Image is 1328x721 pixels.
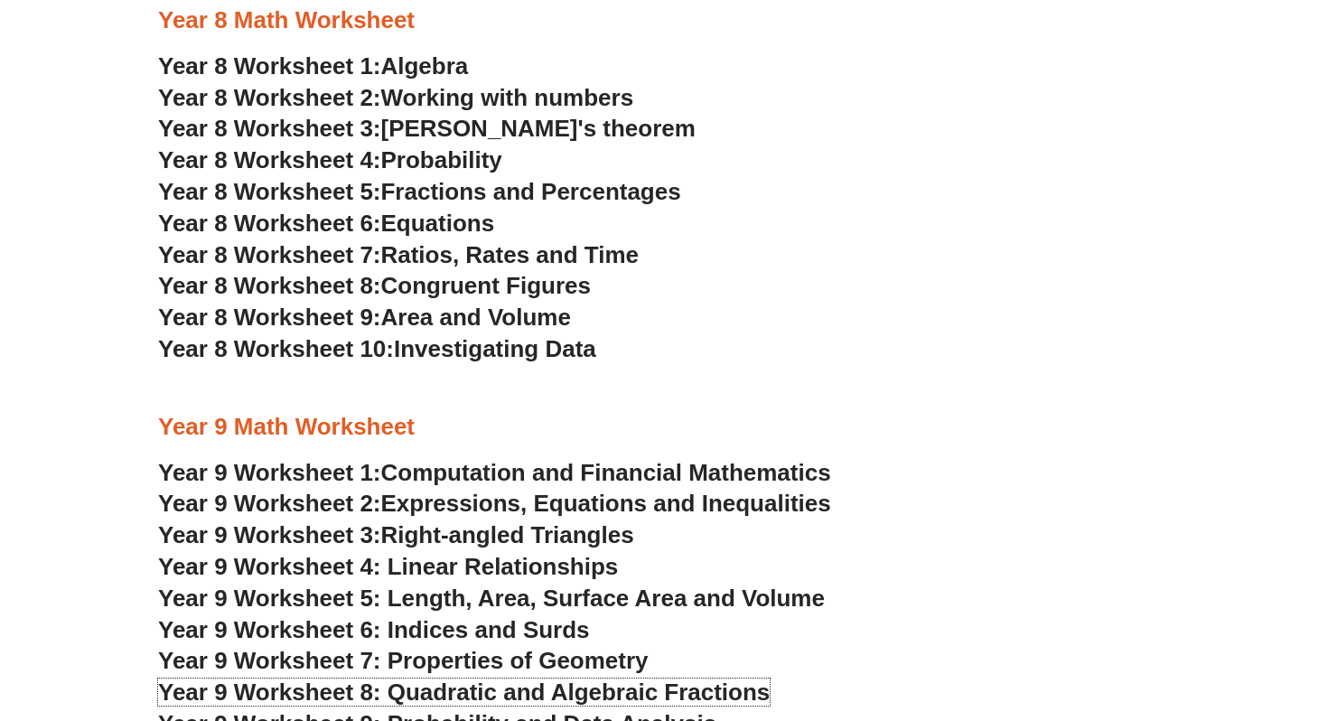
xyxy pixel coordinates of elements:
[158,459,831,486] a: Year 9 Worksheet 1:Computation and Financial Mathematics
[158,178,681,205] a: Year 8 Worksheet 5:Fractions and Percentages
[158,490,381,517] span: Year 9 Worksheet 2:
[158,521,634,548] a: Year 9 Worksheet 3:Right-angled Triangles
[158,490,831,517] a: Year 9 Worksheet 2:Expressions, Equations and Inequalities
[158,115,696,142] a: Year 8 Worksheet 3:[PERSON_NAME]'s theorem
[158,241,381,268] span: Year 8 Worksheet 7:
[158,521,381,548] span: Year 9 Worksheet 3:
[158,585,825,612] a: Year 9 Worksheet 5: Length, Area, Surface Area and Volume
[381,52,469,80] span: Algebra
[381,241,639,268] span: Ratios, Rates and Time
[158,335,596,362] a: Year 8 Worksheet 10:Investigating Data
[158,553,618,580] a: Year 9 Worksheet 4: Linear Relationships
[158,304,571,331] a: Year 8 Worksheet 9:Area and Volume
[1018,517,1328,721] iframe: Chat Widget
[158,84,381,111] span: Year 8 Worksheet 2:
[158,210,381,237] span: Year 8 Worksheet 6:
[381,178,681,205] span: Fractions and Percentages
[158,272,381,299] span: Year 8 Worksheet 8:
[158,210,494,237] a: Year 8 Worksheet 6:Equations
[158,335,394,362] span: Year 8 Worksheet 10:
[381,115,696,142] span: [PERSON_NAME]'s theorem
[158,52,381,80] span: Year 8 Worksheet 1:
[158,304,381,331] span: Year 8 Worksheet 9:
[381,521,634,548] span: Right-angled Triangles
[158,272,591,299] a: Year 8 Worksheet 8:Congruent Figures
[158,241,639,268] a: Year 8 Worksheet 7:Ratios, Rates and Time
[158,52,468,80] a: Year 8 Worksheet 1:Algebra
[158,84,633,111] a: Year 8 Worksheet 2:Working with numbers
[381,304,571,331] span: Area and Volume
[158,412,1170,443] h3: Year 9 Math Worksheet
[394,335,596,362] span: Investigating Data
[158,178,381,205] span: Year 8 Worksheet 5:
[158,679,770,706] a: Year 9 Worksheet 8: Quadratic and Algebraic Fractions
[381,146,502,173] span: Probability
[158,115,381,142] span: Year 8 Worksheet 3:
[381,490,831,517] span: Expressions, Equations and Inequalities
[158,5,1170,36] h3: Year 8 Math Worksheet
[381,459,831,486] span: Computation and Financial Mathematics
[381,272,591,299] span: Congruent Figures
[158,616,590,643] a: Year 9 Worksheet 6: Indices and Surds
[158,459,381,486] span: Year 9 Worksheet 1:
[381,210,495,237] span: Equations
[158,146,381,173] span: Year 8 Worksheet 4:
[381,84,634,111] span: Working with numbers
[158,647,649,674] a: Year 9 Worksheet 7: Properties of Geometry
[158,146,502,173] a: Year 8 Worksheet 4:Probability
